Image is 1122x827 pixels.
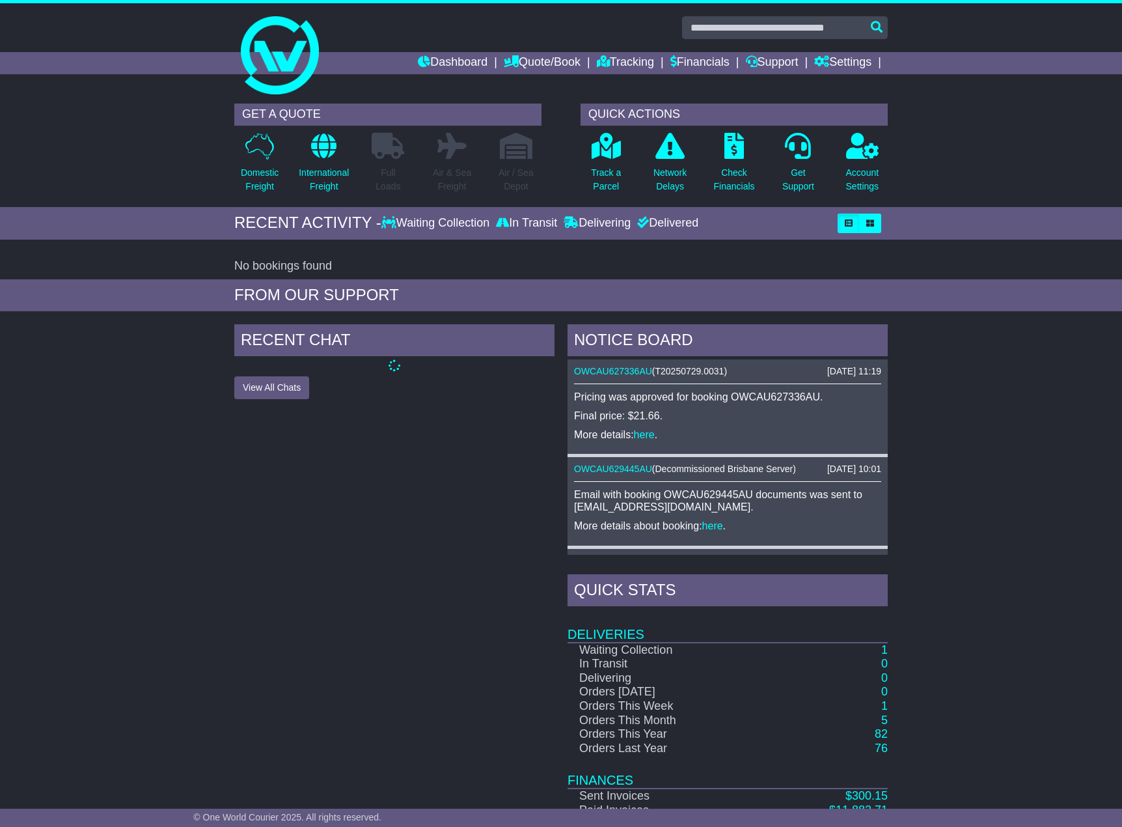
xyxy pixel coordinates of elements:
[713,132,756,201] a: CheckFinancials
[574,410,881,422] p: Final price: $21.66.
[634,216,698,231] div: Delivered
[560,216,634,231] div: Delivering
[653,166,687,193] p: Network Delays
[782,166,814,193] p: Get Support
[875,742,888,755] a: 76
[234,259,888,273] div: No bookings found
[568,324,888,359] div: NOTICE BOARD
[581,104,888,126] div: QUICK ACTIONS
[827,366,881,377] div: [DATE] 11:19
[504,52,581,74] a: Quote/Book
[782,132,815,201] a: GetSupport
[881,657,888,670] a: 0
[433,166,471,193] p: Air & Sea Freight
[591,166,621,193] p: Track a Parcel
[234,286,888,305] div: FROM OUR SUPPORT
[836,804,888,817] span: 11,882.71
[568,714,761,728] td: Orders This Month
[568,574,888,610] div: Quick Stats
[234,376,309,399] button: View All Chats
[568,699,761,714] td: Orders This Week
[240,132,279,201] a: DomesticFreight
[568,685,761,699] td: Orders [DATE]
[881,699,888,712] a: 1
[670,52,730,74] a: Financials
[372,166,404,193] p: Full Loads
[298,132,349,201] a: InternationalFreight
[418,52,487,74] a: Dashboard
[568,643,761,658] td: Waiting Collection
[568,804,761,818] td: Paid Invoices
[568,789,761,804] td: Sent Invoices
[881,671,888,684] a: 0
[234,324,554,359] div: RECENT CHAT
[846,166,879,193] p: Account Settings
[653,132,687,201] a: NetworkDelays
[875,727,888,740] a: 82
[381,216,493,231] div: Waiting Collection
[493,216,560,231] div: In Transit
[499,166,534,193] p: Air / Sea Depot
[568,657,761,671] td: In Transit
[568,755,888,789] td: Finances
[574,366,652,376] a: OWCAU627336AU
[193,812,381,822] span: © One World Courier 2025. All rights reserved.
[845,789,888,802] a: $300.15
[634,429,655,440] a: here
[299,166,349,193] p: International Freight
[655,464,793,474] span: Decommissioned Brisbane Server
[881,714,888,727] a: 5
[881,643,888,656] a: 1
[568,742,761,756] td: Orders Last Year
[574,428,881,441] p: More details: .
[568,671,761,686] td: Delivering
[597,52,654,74] a: Tracking
[852,789,888,802] span: 300.15
[829,804,888,817] a: $11,882.71
[814,52,871,74] a: Settings
[574,464,652,474] a: OWCAU629445AU
[574,520,881,532] p: More details about booking: .
[574,366,881,377] div: ( )
[241,166,279,193] p: Domestic Freight
[714,166,755,193] p: Check Financials
[845,132,880,201] a: AccountSettings
[568,727,761,742] td: Orders This Year
[746,52,799,74] a: Support
[881,685,888,698] a: 0
[568,610,888,643] td: Deliveries
[234,214,381,232] div: RECENT ACTIVITY -
[574,488,881,513] p: Email with booking OWCAU629445AU documents was sent to [EMAIL_ADDRESS][DOMAIN_NAME].
[655,366,724,376] span: T20250729.0031
[574,464,881,475] div: ( )
[234,104,541,126] div: GET A QUOTE
[590,132,622,201] a: Track aParcel
[574,391,881,403] p: Pricing was approved for booking OWCAU627336AU.
[702,520,723,531] a: here
[827,464,881,475] div: [DATE] 10:01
